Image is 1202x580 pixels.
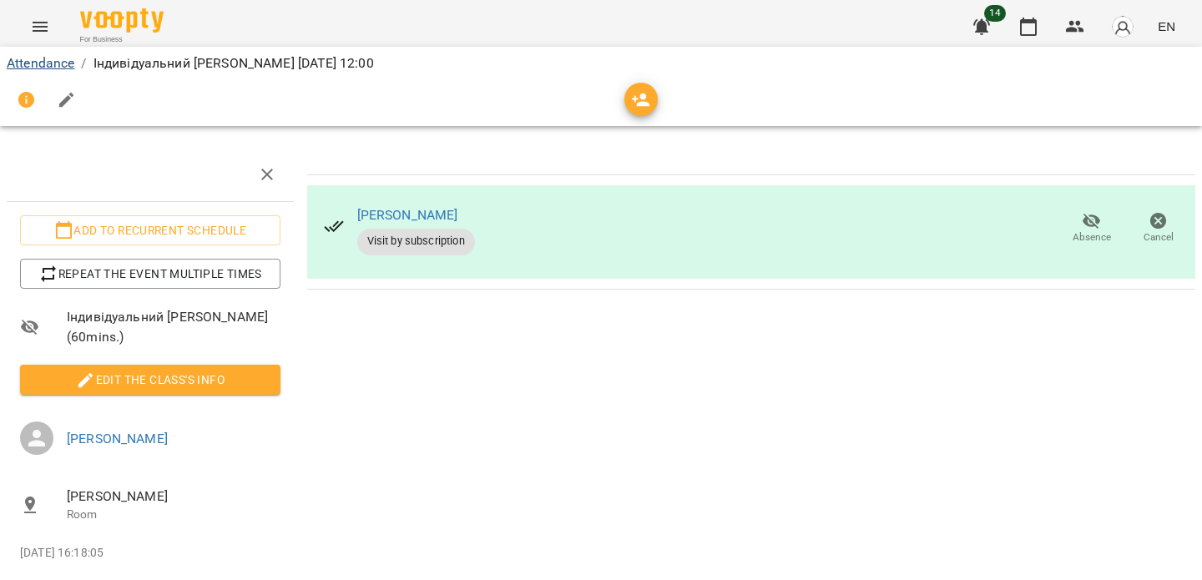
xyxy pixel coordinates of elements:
span: 14 [984,5,1006,22]
button: Menu [20,7,60,47]
span: EN [1158,18,1175,35]
span: Cancel [1144,230,1174,245]
button: Edit the class's Info [20,365,280,395]
img: avatar_s.png [1111,15,1134,38]
p: Room [67,507,280,523]
a: [PERSON_NAME] [67,431,168,446]
span: Absence [1073,230,1111,245]
a: [PERSON_NAME] [357,207,458,223]
li: / [81,53,86,73]
span: Visit by subscription [357,234,475,249]
span: For Business [80,34,164,45]
img: Voopty Logo [80,8,164,33]
span: Edit the class's Info [33,370,267,390]
a: Attendance [7,55,74,71]
button: EN [1151,11,1182,42]
p: Індивідуальний [PERSON_NAME] [DATE] 12:00 [93,53,374,73]
nav: breadcrumb [7,53,1195,73]
span: Індивідуальний [PERSON_NAME] ( 60 mins. ) [67,307,280,346]
span: Repeat the event multiple times [33,264,267,284]
button: Repeat the event multiple times [20,259,280,289]
p: [DATE] 16:18:05 [20,545,280,562]
button: Add to recurrent schedule [20,215,280,245]
span: Add to recurrent schedule [33,220,267,240]
button: Cancel [1125,205,1192,252]
button: Absence [1058,205,1125,252]
span: [PERSON_NAME] [67,487,280,507]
